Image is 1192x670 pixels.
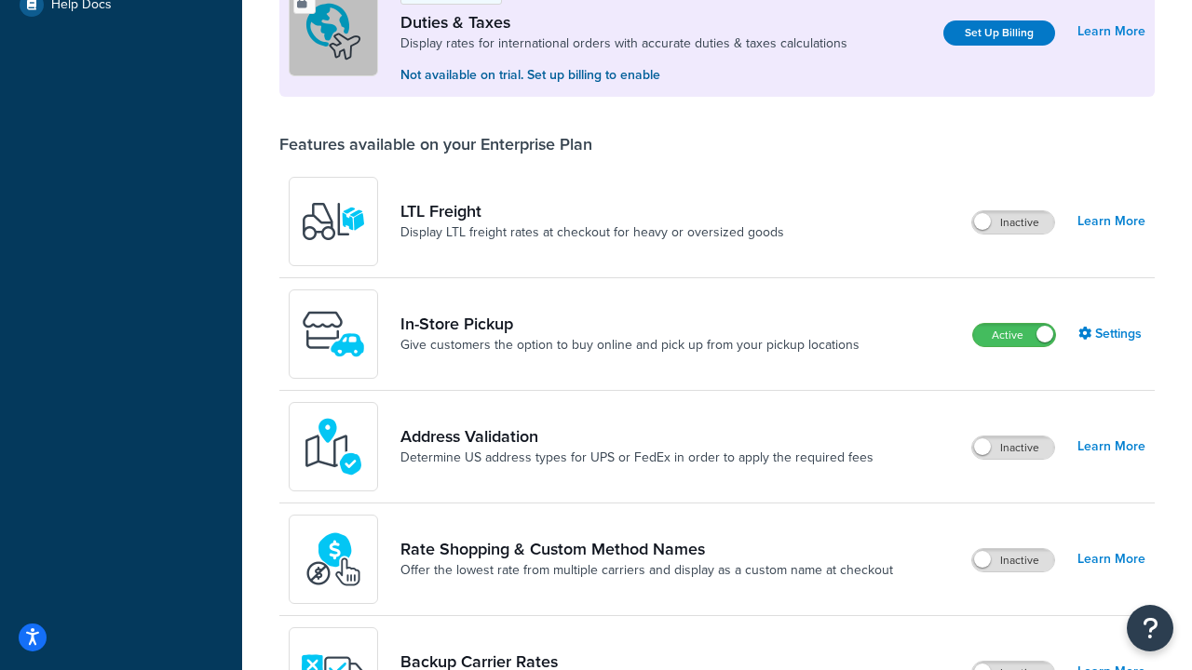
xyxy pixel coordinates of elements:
[400,426,874,447] a: Address Validation
[1077,208,1145,234] a: Learn More
[301,527,366,592] img: icon-duo-feat-rate-shopping-ecdd8bed.png
[400,65,847,86] p: Not available on trial. Set up billing to enable
[1077,434,1145,460] a: Learn More
[400,561,893,580] a: Offer the lowest rate from multiple carriers and display as a custom name at checkout
[972,211,1054,234] label: Inactive
[1077,546,1145,572] a: Learn More
[400,34,847,53] a: Display rates for international orders with accurate duties & taxes calculations
[400,449,874,467] a: Determine US address types for UPS or FedEx in order to apply the required fees
[1078,321,1145,347] a: Settings
[1127,605,1173,651] button: Open Resource Center
[400,201,784,221] a: LTL Freight
[972,549,1054,571] label: Inactive
[279,134,592,154] div: Features available on your Enterprise Plan
[301,301,366,367] img: wfgcfpwTIucLEAAAAASUVORK5CYII=
[400,12,847,33] a: Duties & Taxes
[1077,19,1145,45] a: Learn More
[301,189,366,254] img: y79ZsPf0fXUFUhFXDzUgf+ktZg5F2+ohG75+v3d2s1D9TjoU8PiyCIluIjV41seZevKCRuEjTPPOKHJsQcmKCXGdfprl3L4q7...
[973,324,1055,346] label: Active
[400,314,860,334] a: In-Store Pickup
[301,414,366,479] img: kIG8fy0lQAAAABJRU5ErkJggg==
[400,539,893,559] a: Rate Shopping & Custom Method Names
[943,20,1055,46] a: Set Up Billing
[972,436,1054,459] label: Inactive
[400,336,860,355] a: Give customers the option to buy online and pick up from your pickup locations
[400,223,784,242] a: Display LTL freight rates at checkout for heavy or oversized goods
